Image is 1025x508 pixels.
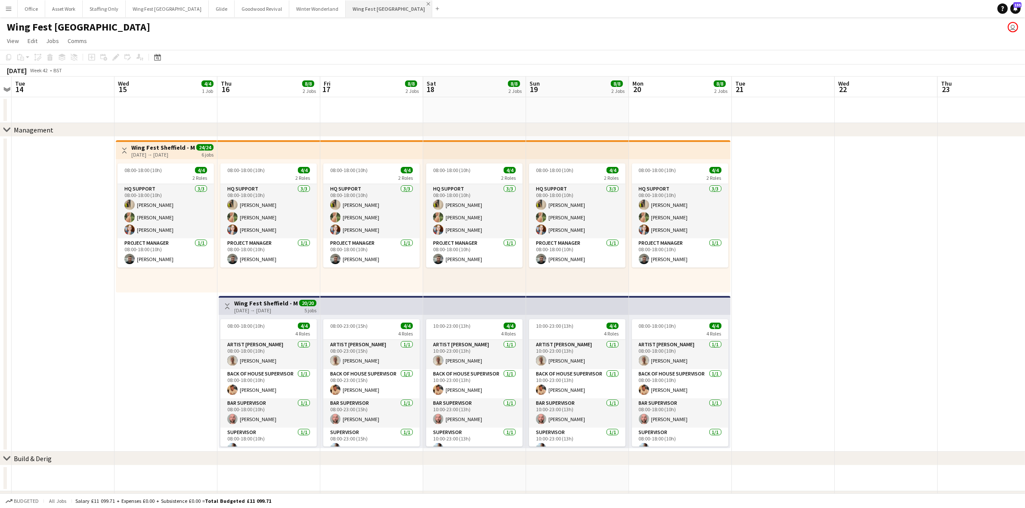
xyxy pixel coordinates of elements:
[632,369,728,398] app-card-role: Back of House Supervisor1/108:00-18:00 (10h)[PERSON_NAME]
[118,163,214,268] app-job-card: 08:00-18:00 (10h)4/42 RolesHQ Support3/308:00-18:00 (10h)[PERSON_NAME][PERSON_NAME][PERSON_NAME]P...
[941,80,952,87] span: Thu
[714,80,726,87] span: 8/8
[131,151,195,158] div: [DATE] → [DATE]
[508,80,520,87] span: 8/8
[289,0,346,17] button: Winter Wonderland
[426,428,523,457] app-card-role: Supervisor1/110:00-23:00 (13h)[PERSON_NAME]
[632,319,728,446] app-job-card: 08:00-18:00 (10h)4/44 RolesArtist [PERSON_NAME]1/108:00-18:00 (10h)[PERSON_NAME]Back of House Sup...
[7,66,27,75] div: [DATE]
[530,80,540,87] span: Sun
[639,167,676,173] span: 08:00-18:00 (10h)
[427,80,436,87] span: Sat
[220,163,317,268] app-job-card: 08:00-18:00 (10h)4/42 RolesHQ Support3/308:00-18:00 (10h)[PERSON_NAME][PERSON_NAME][PERSON_NAME]P...
[323,184,420,238] app-card-role: HQ Support3/308:00-18:00 (10h)[PERSON_NAME][PERSON_NAME][PERSON_NAME]
[47,498,68,504] span: All jobs
[131,144,195,151] h3: Wing Fest Sheffield - Management Team
[1008,22,1018,32] app-user-avatar: Gorilla Staffing
[45,0,83,17] button: Asset Work
[220,428,317,457] app-card-role: Supervisor1/108:00-18:00 (10h)[PERSON_NAME]
[234,299,298,307] h3: Wing Fest Sheffield - Management Team
[220,84,232,94] span: 16
[632,428,728,457] app-card-role: Supervisor1/108:00-18:00 (10h)[PERSON_NAME]
[529,163,626,268] app-job-card: 08:00-18:00 (10h)4/42 RolesHQ Support3/308:00-18:00 (10h)[PERSON_NAME][PERSON_NAME][PERSON_NAME]P...
[940,84,952,94] span: 23
[43,35,62,46] a: Jobs
[398,175,413,181] span: 2 Roles
[504,167,516,173] span: 4/4
[639,323,676,329] span: 08:00-18:00 (10h)
[201,151,214,158] div: 6 jobs
[433,323,471,329] span: 10:00-23:00 (13h)
[192,175,207,181] span: 2 Roles
[227,167,265,173] span: 08:00-18:00 (10h)
[607,167,619,173] span: 4/4
[330,323,368,329] span: 08:00-23:00 (15h)
[298,167,310,173] span: 4/4
[234,307,298,314] div: [DATE] → [DATE]
[295,330,310,337] span: 4 Roles
[302,80,314,87] span: 8/8
[220,340,317,369] app-card-role: Artist [PERSON_NAME]1/108:00-18:00 (10h)[PERSON_NAME]
[611,88,625,94] div: 2 Jobs
[24,35,41,46] a: Edit
[632,398,728,428] app-card-role: Bar Supervisor1/108:00-18:00 (10h)[PERSON_NAME]
[838,80,849,87] span: Wed
[323,163,420,268] app-job-card: 08:00-18:00 (10h)4/42 RolesHQ Support3/308:00-18:00 (10h)[PERSON_NAME][PERSON_NAME][PERSON_NAME]P...
[401,167,413,173] span: 4/4
[221,80,232,87] span: Thu
[426,340,523,369] app-card-role: Artist [PERSON_NAME]1/110:00-23:00 (13h)[PERSON_NAME]
[220,319,317,446] app-job-card: 08:00-18:00 (10h)4/44 RolesArtist [PERSON_NAME]1/108:00-18:00 (10h)[PERSON_NAME]Back of House Sup...
[405,80,417,87] span: 8/8
[295,175,310,181] span: 2 Roles
[425,84,436,94] span: 18
[426,163,523,268] app-job-card: 08:00-18:00 (10h)4/42 RolesHQ Support3/308:00-18:00 (10h)[PERSON_NAME][PERSON_NAME][PERSON_NAME]P...
[220,398,317,428] app-card-role: Bar Supervisor1/108:00-18:00 (10h)[PERSON_NAME]
[433,167,471,173] span: 08:00-18:00 (10h)
[529,398,626,428] app-card-role: Bar Supervisor1/110:00-23:00 (13h)[PERSON_NAME]
[837,84,849,94] span: 22
[398,330,413,337] span: 4 Roles
[323,319,420,446] app-job-card: 08:00-23:00 (15h)4/44 RolesArtist [PERSON_NAME]1/108:00-23:00 (15h)[PERSON_NAME]Back of House Sup...
[426,319,523,446] app-job-card: 10:00-23:00 (13h)4/44 RolesArtist [PERSON_NAME]1/110:00-23:00 (13h)[PERSON_NAME]Back of House Sup...
[83,0,126,17] button: Staffing Only
[504,323,516,329] span: 4/4
[124,167,162,173] span: 08:00-18:00 (10h)
[501,330,516,337] span: 4 Roles
[611,80,623,87] span: 8/8
[735,80,745,87] span: Tue
[118,80,129,87] span: Wed
[205,498,271,504] span: Total Budgeted £11 099.71
[324,80,331,87] span: Fri
[303,88,316,94] div: 2 Jobs
[323,369,420,398] app-card-role: Back of House Supervisor1/108:00-23:00 (15h)[PERSON_NAME]
[346,0,432,17] button: Wing Fest [GEOGRAPHIC_DATA]
[14,84,25,94] span: 14
[7,21,150,34] h1: Wing Fest [GEOGRAPHIC_DATA]
[330,167,368,173] span: 08:00-18:00 (10h)
[299,300,316,306] span: 20/20
[3,35,22,46] a: View
[28,67,50,74] span: Week 42
[322,84,331,94] span: 17
[68,37,87,45] span: Comms
[227,323,265,329] span: 08:00-18:00 (10h)
[7,37,19,45] span: View
[118,184,214,238] app-card-role: HQ Support3/308:00-18:00 (10h)[PERSON_NAME][PERSON_NAME][PERSON_NAME]
[426,398,523,428] app-card-role: Bar Supervisor1/110:00-23:00 (13h)[PERSON_NAME]
[14,454,52,463] div: Build & Derig
[15,80,25,87] span: Tue
[604,175,619,181] span: 2 Roles
[196,144,214,151] span: 24/24
[709,323,722,329] span: 4/4
[631,84,644,94] span: 20
[632,238,728,268] app-card-role: Project Manager1/108:00-18:00 (10h)[PERSON_NAME]
[607,323,619,329] span: 4/4
[323,238,420,268] app-card-role: Project Manager1/108:00-18:00 (10h)[PERSON_NAME]
[529,428,626,457] app-card-role: Supervisor1/110:00-23:00 (13h)[PERSON_NAME]
[209,0,235,17] button: Glide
